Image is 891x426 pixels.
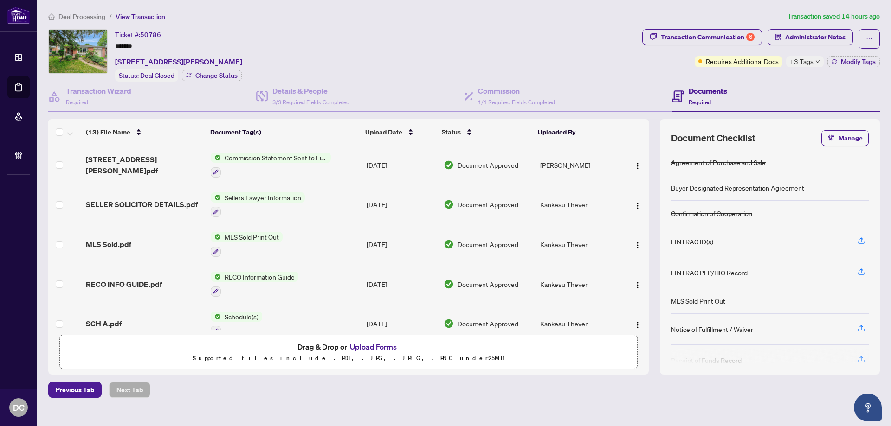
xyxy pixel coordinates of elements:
div: Buyer Designated Representation Agreement [671,183,804,193]
img: Document Status [444,279,454,289]
td: Kankesu Theven [536,224,621,264]
span: Change Status [195,72,238,79]
button: Next Tab [109,382,150,398]
span: Required [66,99,88,106]
td: [DATE] [363,145,440,185]
td: Kankesu Theven [536,264,621,304]
span: Drag & Drop or [297,341,400,353]
span: DC [13,401,25,414]
span: 1/1 Required Fields Completed [478,99,555,106]
th: Upload Date [362,119,438,145]
td: [PERSON_NAME] [536,145,621,185]
div: Confirmation of Cooperation [671,208,752,218]
span: Schedule(s) [221,312,262,322]
span: solution [775,34,781,40]
img: Status Icon [211,153,221,163]
button: Status IconRECO Information Guide [211,272,298,297]
span: Sellers Lawyer Information [221,192,305,203]
h4: Commission [478,85,555,96]
span: MLS Sold Print Out [221,232,283,242]
img: Document Status [444,160,454,170]
li: / [109,11,112,22]
img: IMG-X12210053_1.jpg [49,30,107,73]
span: Modify Tags [841,58,876,65]
th: Uploaded By [534,119,619,145]
span: Previous Tab [56,382,94,397]
span: RECO Information Guide [221,272,298,282]
div: 6 [746,33,755,41]
div: Ticket #: [115,29,161,40]
button: Logo [630,197,645,212]
div: FINTRAC PEP/HIO Record [671,267,748,278]
button: Modify Tags [827,56,880,67]
span: 3/3 Required Fields Completed [272,99,349,106]
span: RECO INFO GUIDE.pdf [86,279,162,290]
img: Document Status [444,239,454,249]
span: 50786 [140,31,161,39]
button: Transaction Communication6 [642,29,762,45]
article: Transaction saved 14 hours ago [788,11,880,22]
button: Status IconSchedule(s) [211,312,262,337]
span: ellipsis [866,36,872,42]
button: Status IconSellers Lawyer Information [211,192,305,217]
span: MLS Sold.pdf [86,239,131,250]
h4: Documents [689,85,727,96]
button: Upload Forms [347,341,400,353]
div: Agreement of Purchase and Sale [671,157,766,167]
th: Document Tag(s) [207,119,362,145]
button: Manage [821,130,869,146]
td: [DATE] [363,304,440,344]
th: (13) File Name [82,119,207,145]
td: Kankesu Theven [536,304,621,344]
h4: Details & People [272,85,349,96]
span: Status [442,127,461,137]
span: Document Approved [458,239,518,249]
div: MLS Sold Print Out [671,296,725,306]
span: Required [689,99,711,106]
span: +3 Tags [790,56,814,67]
span: Document Approved [458,199,518,210]
div: Transaction Communication [661,30,755,45]
span: Document Approved [458,318,518,329]
td: [DATE] [363,264,440,304]
span: Document Approved [458,279,518,289]
td: [DATE] [363,185,440,225]
button: Open asap [854,394,882,421]
button: Logo [630,237,645,252]
span: SCH A.pdf [86,318,122,329]
button: Logo [630,277,645,292]
button: Logo [630,158,645,172]
img: Logo [634,281,641,289]
span: Drag & Drop orUpload FormsSupported files include .PDF, .JPG, .JPEG, .PNG under25MB [60,335,637,369]
span: down [815,59,820,64]
img: Document Status [444,199,454,210]
span: SELLER SOLICITOR DETAILS.pdf [86,199,198,210]
h4: Transaction Wizard [66,85,131,96]
button: Administrator Notes [768,29,853,45]
button: Status IconMLS Sold Print Out [211,232,283,257]
img: Logo [634,321,641,329]
img: Logo [634,162,641,170]
button: Previous Tab [48,382,102,398]
button: Logo [630,316,645,331]
span: Requires Additional Docs [706,56,779,66]
span: View Transaction [116,13,165,21]
span: home [48,13,55,20]
span: Deal Closed [140,71,174,80]
img: Status Icon [211,232,221,242]
td: Kankesu Theven [536,185,621,225]
img: Logo [634,202,641,210]
span: [STREET_ADDRESS][PERSON_NAME]pdf [86,154,203,176]
img: Status Icon [211,312,221,322]
span: Upload Date [365,127,402,137]
img: logo [7,7,30,24]
img: Status Icon [211,272,221,282]
th: Status [438,119,534,145]
span: Administrator Notes [785,30,846,45]
span: Commission Statement Sent to Listing Brokerage [221,153,331,163]
span: [STREET_ADDRESS][PERSON_NAME] [115,56,242,67]
img: Document Status [444,318,454,329]
button: Status IconCommission Statement Sent to Listing Brokerage [211,153,331,178]
img: Status Icon [211,192,221,203]
span: Document Checklist [671,132,755,145]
